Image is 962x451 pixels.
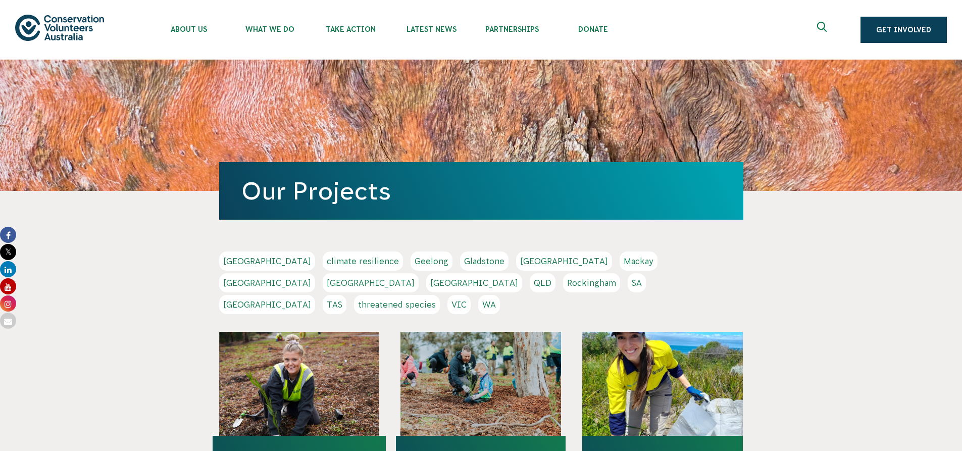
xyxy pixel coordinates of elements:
a: WA [478,295,500,314]
img: logo.svg [15,15,104,40]
a: QLD [530,273,555,292]
span: Expand search box [817,22,830,38]
a: Mackay [620,252,657,271]
a: climate resilience [323,252,403,271]
span: About Us [148,25,229,33]
span: Take Action [310,25,391,33]
a: threatened species [354,295,440,314]
a: Get Involved [860,17,947,43]
span: Latest News [391,25,472,33]
span: Partnerships [472,25,552,33]
span: What We Do [229,25,310,33]
a: TAS [323,295,346,314]
button: Expand search box Close search box [811,18,835,42]
a: VIC [447,295,471,314]
a: [GEOGRAPHIC_DATA] [219,295,315,314]
a: [GEOGRAPHIC_DATA] [219,273,315,292]
a: SA [628,273,646,292]
a: [GEOGRAPHIC_DATA] [426,273,522,292]
a: Geelong [411,252,452,271]
a: [GEOGRAPHIC_DATA] [219,252,315,271]
a: [GEOGRAPHIC_DATA] [516,252,612,271]
span: Donate [552,25,633,33]
a: Rockingham [563,273,620,292]
a: [GEOGRAPHIC_DATA] [323,273,419,292]
a: Gladstone [460,252,509,271]
a: Our Projects [241,177,391,205]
